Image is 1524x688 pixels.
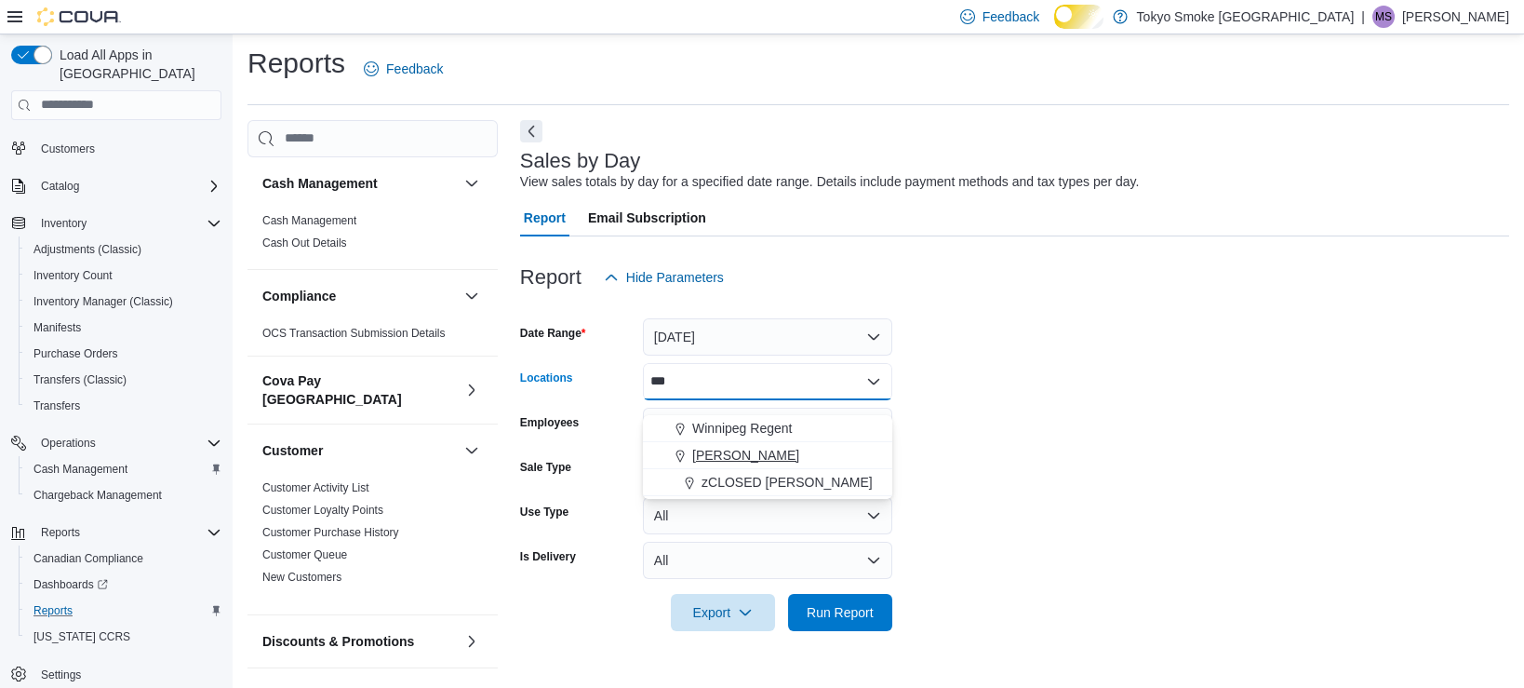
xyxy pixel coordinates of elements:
a: Inventory Count [26,264,120,287]
button: Customers [4,134,229,161]
button: [DATE] [643,318,892,356]
a: Customer Activity List [262,481,369,494]
button: Reports [4,519,229,546]
span: Reports [41,525,80,540]
button: Manifests [19,315,229,341]
button: Close list of options [866,374,881,389]
span: Cash Out Details [262,236,347,250]
a: Dashboards [26,573,115,596]
button: Hide Parameters [596,259,731,296]
span: Customers [41,142,95,156]
div: Cash Management [247,209,498,269]
a: Chargeback Management [26,484,169,506]
a: Reports [26,600,80,622]
a: Customer Purchase History [262,526,399,539]
a: Customer Loyalty Points [262,504,383,517]
span: Customer Purchase History [262,525,399,540]
span: Reports [33,603,73,618]
span: New Customers [262,570,341,585]
a: Transfers [26,395,87,417]
a: Settings [33,664,88,686]
button: Operations [33,432,103,454]
a: New Customers [262,571,341,584]
span: Customer Queue [262,547,347,562]
button: zCLOSED [PERSON_NAME] [643,469,892,496]
span: Cash Management [262,213,356,228]
button: Operations [4,430,229,456]
span: Cash Management [26,458,221,480]
span: Dashboards [26,573,221,596]
a: Customers [33,138,102,160]
a: [US_STATE] CCRS [26,626,138,648]
h3: Compliance [262,287,336,305]
a: Cash Management [26,458,135,480]
span: Inventory Count [26,264,221,287]
button: Discounts & Promotions [262,632,457,651]
span: Canadian Compliance [26,547,221,570]
h3: Sales by Day [520,150,641,172]
button: Transfers (Classic) [19,367,229,393]
span: Dark Mode [1054,29,1055,30]
span: Inventory Count [33,268,113,283]
div: View sales totals by day for a specified date range. Details include payment methods and tax type... [520,172,1140,192]
a: Cash Management [262,214,356,227]
button: Adjustments (Classic) [19,236,229,263]
a: Feedback [356,50,450,88]
span: Email Subscription [588,199,706,236]
span: Manifests [33,320,81,335]
button: Chargeback Management [19,482,229,508]
span: Hide Parameters [626,268,724,287]
button: Cash Management [262,174,457,193]
button: Next [520,120,542,142]
span: Cash Management [33,462,127,477]
button: Customer [262,441,457,460]
label: Employees [520,415,579,430]
span: Settings [33,663,221,686]
span: Customer Activity List [262,480,369,495]
button: Reports [19,598,229,624]
a: OCS Transaction Submission Details [262,327,446,340]
span: Reports [26,600,221,622]
h1: Reports [247,45,345,82]
label: Locations [520,371,573,385]
img: Cova [37,7,121,26]
span: Purchase Orders [26,343,221,365]
h3: Discounts & Promotions [262,632,414,651]
div: Melissa Simon [1372,6,1395,28]
div: Choose from the following options [643,415,892,496]
button: Export [671,594,775,631]
span: Catalog [33,175,221,197]
button: Compliance [461,285,483,307]
span: Feedback [386,60,443,78]
a: Inventory Manager (Classic) [26,290,180,313]
h3: Cova Pay [GEOGRAPHIC_DATA] [262,371,457,409]
h3: Cash Management [262,174,378,193]
span: Report [524,199,566,236]
button: Cash Management [19,456,229,482]
span: Inventory Manager (Classic) [33,294,173,309]
button: Inventory Count [19,263,229,289]
button: Purchase Orders [19,341,229,367]
a: Transfers (Classic) [26,369,134,391]
button: Run Report [788,594,892,631]
span: Manifests [26,317,221,339]
button: [US_STATE] CCRS [19,624,229,650]
button: Reports [33,521,87,544]
a: Customer Queue [262,548,347,561]
span: Load All Apps in [GEOGRAPHIC_DATA] [52,46,221,83]
span: Inventory Manager (Classic) [26,290,221,313]
span: Inventory [33,212,221,235]
span: Canadian Compliance [33,551,143,566]
span: OCS Transaction Submission Details [262,326,446,341]
span: Winnipeg Regent [692,419,792,438]
span: zCLOSED [PERSON_NAME] [702,473,873,492]
span: Operations [41,436,96,451]
span: Transfers (Classic) [26,369,221,391]
a: Adjustments (Classic) [26,238,149,261]
span: [US_STATE] CCRS [33,629,130,644]
button: Cova Pay [GEOGRAPHIC_DATA] [461,379,483,401]
span: [PERSON_NAME] [692,446,799,465]
label: Is Delivery [520,549,576,564]
span: Washington CCRS [26,626,221,648]
div: Compliance [247,322,498,356]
